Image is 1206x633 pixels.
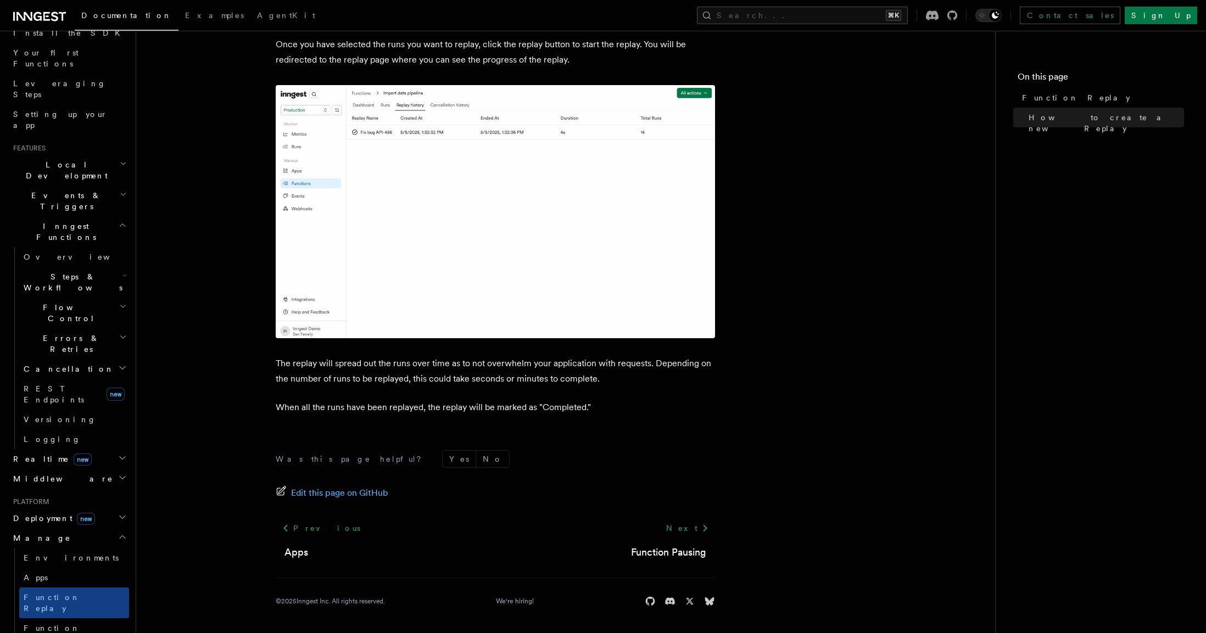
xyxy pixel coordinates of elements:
[75,3,178,31] a: Documentation
[250,3,322,30] a: AgentKit
[476,451,509,467] button: No
[9,533,71,544] span: Manage
[19,333,119,355] span: Errors & Retries
[24,435,81,444] span: Logging
[276,356,715,386] p: The replay will spread out the runs over time as to not overwhelm your application with requests....
[9,186,129,216] button: Events & Triggers
[178,3,250,30] a: Examples
[19,568,129,587] a: Apps
[1029,112,1184,134] span: How to create a new Replay
[9,247,129,449] div: Inngest Functions
[19,247,129,267] a: Overview
[19,302,119,324] span: Flow Control
[77,513,95,525] span: new
[19,379,129,410] a: REST Endpointsnew
[24,593,80,613] span: Function Replay
[9,43,129,74] a: Your first Functions
[9,155,129,186] button: Local Development
[19,298,129,328] button: Flow Control
[1125,7,1197,24] a: Sign Up
[660,518,715,538] a: Next
[9,74,129,104] a: Leveraging Steps
[276,400,715,415] p: When all the runs have been replayed, the replay will be marked as "Completed."
[1022,92,1130,103] span: Function Replay
[9,144,46,153] span: Features
[276,485,388,501] a: Edit this page on GitHub
[9,469,129,489] button: Middleware
[81,11,172,20] span: Documentation
[1018,70,1184,88] h4: On this page
[443,451,476,467] button: Yes
[19,271,122,293] span: Steps & Workflows
[9,104,129,135] a: Setting up your app
[1020,7,1120,24] a: Contact sales
[276,37,715,68] p: Once you have selected the runs you want to replay, click the replay button to start the replay. ...
[1018,88,1184,108] a: Function Replay
[9,23,129,43] a: Install the SDK
[9,449,129,469] button: Realtimenew
[276,85,715,338] img: List of all Replays
[13,29,127,37] span: Install the SDK
[19,267,129,298] button: Steps & Workflows
[9,497,49,506] span: Platform
[276,518,366,538] a: Previous
[886,10,901,21] kbd: ⌘K
[13,79,106,99] span: Leveraging Steps
[284,545,308,560] a: Apps
[107,388,125,401] span: new
[19,363,114,374] span: Cancellation
[9,159,120,181] span: Local Development
[74,453,92,466] span: new
[24,415,96,424] span: Versioning
[9,216,129,247] button: Inngest Functions
[276,453,429,464] p: Was this page helpful?
[19,429,129,449] a: Logging
[19,410,129,429] a: Versioning
[13,110,108,130] span: Setting up your app
[257,11,315,20] span: AgentKit
[9,453,92,464] span: Realtime
[24,253,137,261] span: Overview
[276,597,385,606] div: © 2025 Inngest Inc. All rights reserved.
[1024,108,1184,138] a: How to create a new Replay
[9,513,95,524] span: Deployment
[24,384,84,404] span: REST Endpoints
[291,485,388,501] span: Edit this page on GitHub
[19,359,129,379] button: Cancellation
[19,548,129,568] a: Environments
[19,587,129,618] a: Function Replay
[697,7,908,24] button: Search...⌘K
[9,190,120,212] span: Events & Triggers
[13,48,79,68] span: Your first Functions
[496,597,534,606] a: We're hiring!
[9,473,113,484] span: Middleware
[975,9,1002,22] button: Toggle dark mode
[9,508,129,528] button: Deploymentnew
[19,328,129,359] button: Errors & Retries
[24,553,119,562] span: Environments
[9,221,119,243] span: Inngest Functions
[185,11,244,20] span: Examples
[9,528,129,548] button: Manage
[631,545,706,560] a: Function Pausing
[24,573,48,582] span: Apps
